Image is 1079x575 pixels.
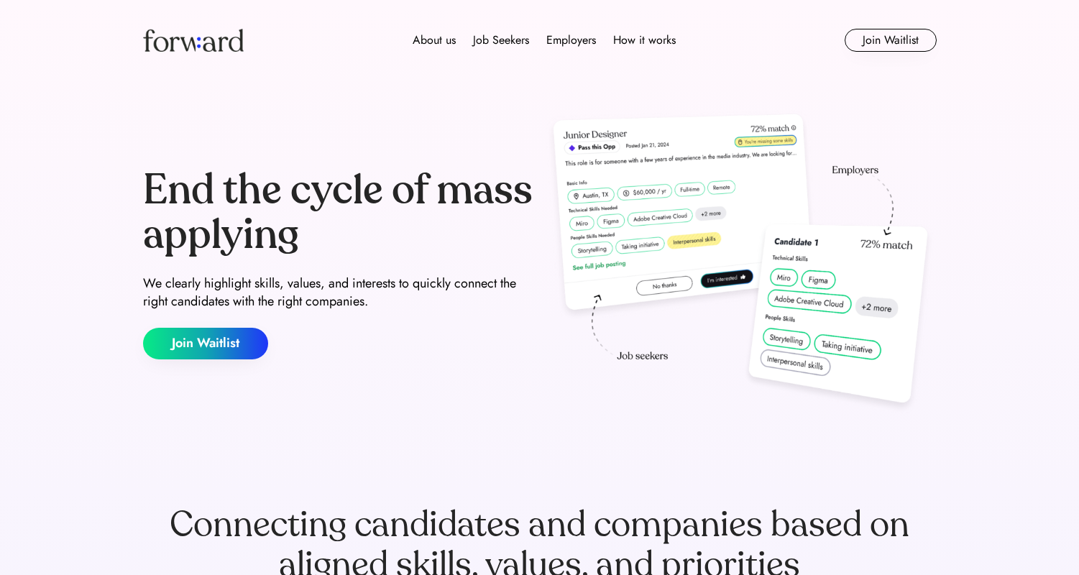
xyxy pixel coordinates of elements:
button: Join Waitlist [143,328,268,359]
div: End the cycle of mass applying [143,168,534,257]
img: Forward logo [143,29,244,52]
img: hero-image.png [546,109,937,418]
div: How it works [613,32,676,49]
div: Employers [546,32,596,49]
div: Job Seekers [473,32,529,49]
div: We clearly highlight skills, values, and interests to quickly connect the right candidates with t... [143,275,534,310]
div: About us [413,32,456,49]
button: Join Waitlist [845,29,937,52]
